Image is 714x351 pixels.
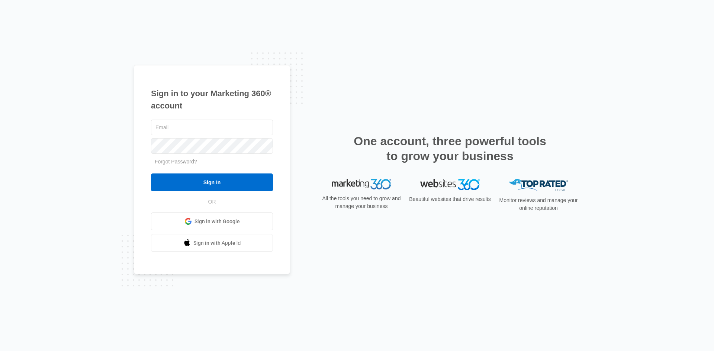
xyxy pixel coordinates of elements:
[151,212,273,230] a: Sign in with Google
[151,120,273,135] input: Email
[151,234,273,252] a: Sign in with Apple Id
[320,195,403,210] p: All the tools you need to grow and manage your business
[332,179,391,189] img: Marketing 360
[155,159,197,165] a: Forgot Password?
[194,218,240,225] span: Sign in with Google
[193,239,241,247] span: Sign in with Apple Id
[509,179,568,191] img: Top Rated Local
[203,198,221,206] span: OR
[408,195,492,203] p: Beautiful websites that drive results
[151,173,273,191] input: Sign In
[497,196,580,212] p: Monitor reviews and manage your online reputation
[151,87,273,112] h1: Sign in to your Marketing 360® account
[420,179,480,190] img: Websites 360
[351,134,549,163] h2: One account, three powerful tools to grow your business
